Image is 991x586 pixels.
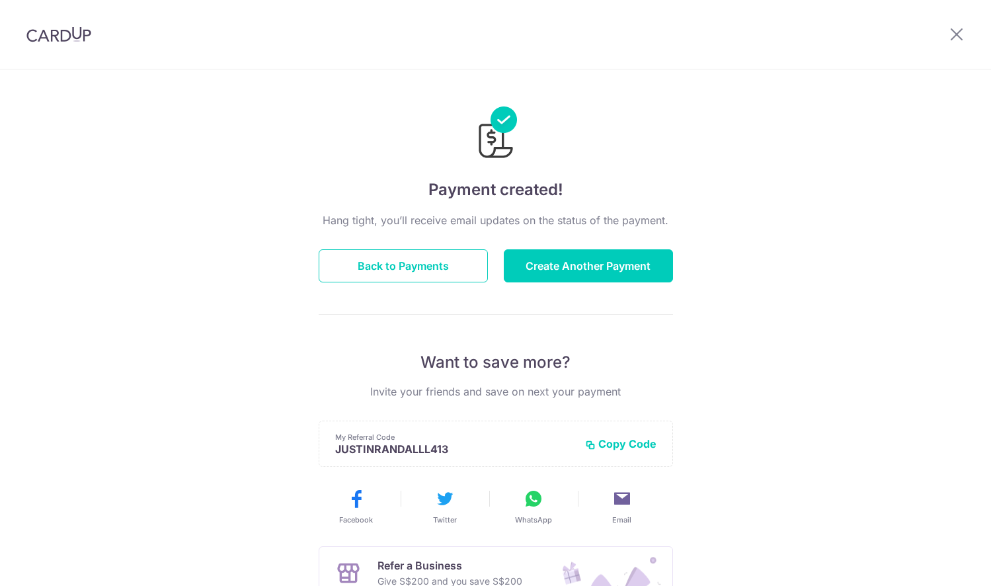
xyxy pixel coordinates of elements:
[433,515,457,525] span: Twitter
[475,106,517,162] img: Payments
[504,249,673,282] button: Create Another Payment
[317,488,395,525] button: Facebook
[406,488,484,525] button: Twitter
[319,212,673,228] p: Hang tight, you’ll receive email updates on the status of the payment.
[495,488,573,525] button: WhatsApp
[612,515,631,525] span: Email
[515,515,552,525] span: WhatsApp
[583,488,661,525] button: Email
[319,249,488,282] button: Back to Payments
[26,26,91,42] img: CardUp
[335,432,575,442] p: My Referral Code
[319,384,673,399] p: Invite your friends and save on next your payment
[319,178,673,202] h4: Payment created!
[339,515,373,525] span: Facebook
[319,352,673,373] p: Want to save more?
[335,442,575,456] p: JUSTINRANDALLL413
[377,558,522,573] p: Refer a Business
[585,437,656,450] button: Copy Code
